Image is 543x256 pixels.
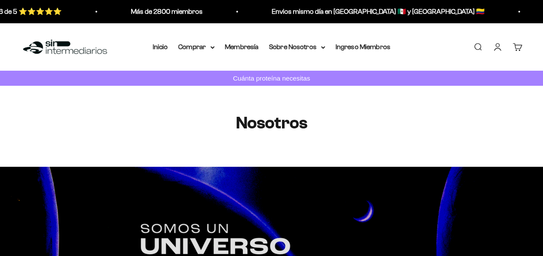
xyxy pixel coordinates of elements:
[153,43,168,50] a: Inicio
[178,41,215,53] summary: Comprar
[131,6,203,17] p: Más de 2800 miembros
[272,6,485,17] p: Envios mismo día en [GEOGRAPHIC_DATA] 🇲🇽 y [GEOGRAPHIC_DATA] 🇨🇴
[225,43,259,50] a: Membresía
[231,73,312,84] p: Cuánta proteína necesitas
[336,43,391,50] a: Ingreso Miembros
[116,113,427,132] h1: Nosotros
[269,41,325,53] summary: Sobre Nosotros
